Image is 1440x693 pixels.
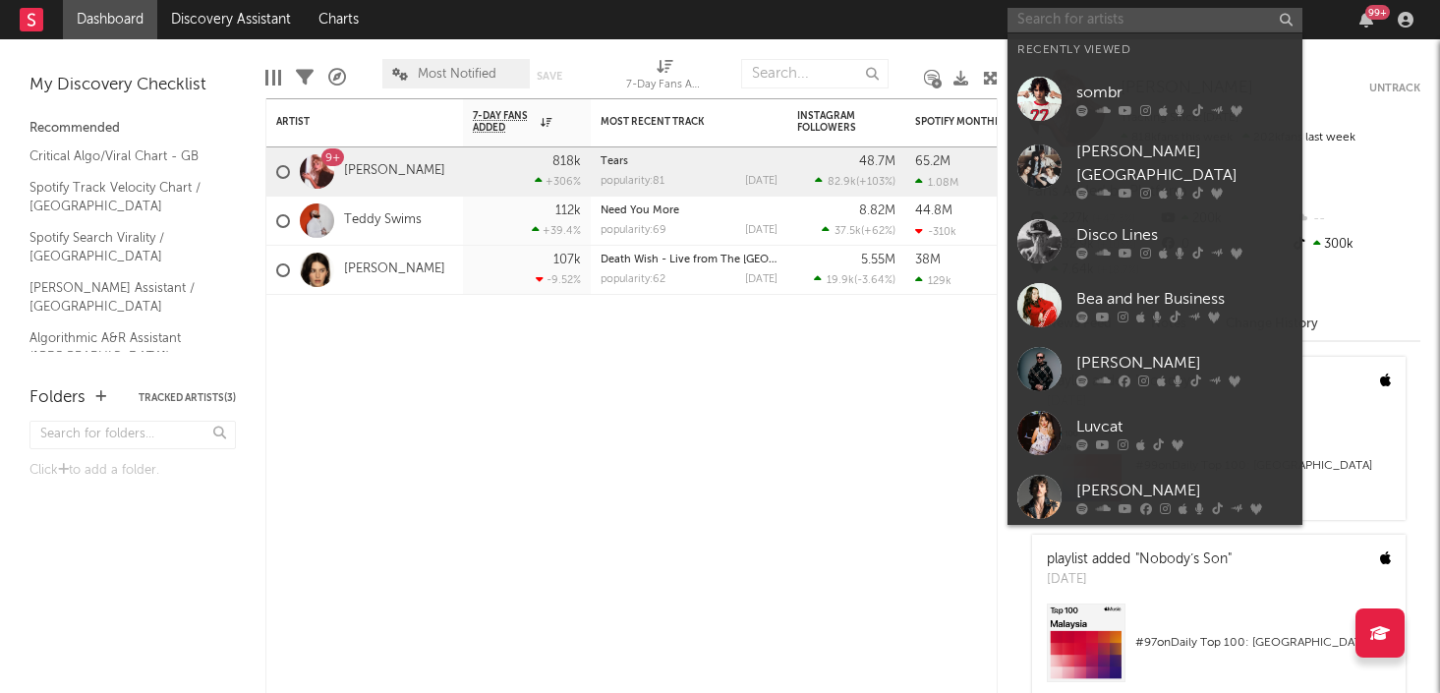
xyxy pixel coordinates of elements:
div: ( ) [822,224,895,237]
div: Recommended [29,117,236,141]
a: Need You More [601,205,679,216]
div: 8.82M [859,204,895,217]
div: Folders [29,386,86,410]
span: 19.9k [827,275,854,286]
div: Instagram Followers [797,110,866,134]
a: Spotify Search Virality / [GEOGRAPHIC_DATA] [29,227,216,267]
input: Search for folders... [29,421,236,449]
a: Critical Algo/Viral Chart - GB [29,145,216,167]
span: Most Notified [418,68,496,81]
span: 37.5k [835,226,861,237]
div: Spotify Monthly Listeners [915,116,1063,128]
span: 7-Day Fans Added [473,110,536,134]
div: Recently Viewed [1017,38,1293,62]
a: Disco Lines [1008,209,1302,273]
div: [DATE] [1047,570,1232,590]
a: [PERSON_NAME] Assistant / [GEOGRAPHIC_DATA] [29,277,216,318]
div: 65.2M [915,155,950,168]
div: 7-Day Fans Added (7-Day Fans Added) [626,74,705,97]
button: Tracked Artists(3) [139,393,236,403]
div: popularity: 69 [601,225,666,236]
div: Bea and her Business [1076,287,1293,311]
div: [DATE] [745,176,778,187]
div: Luvcat [1076,415,1293,438]
div: Filters [296,49,314,106]
div: 48.7M [859,155,895,168]
div: 99 + [1365,5,1390,20]
a: Death Wish - Live from The [GEOGRAPHIC_DATA] [601,255,854,265]
div: -9.52 % [536,273,581,286]
div: playlist added [1047,549,1232,570]
button: Save [537,71,562,82]
div: Need You More [601,205,778,216]
div: [PERSON_NAME][GEOGRAPHIC_DATA] [1076,141,1293,188]
a: sombr [1008,67,1302,131]
a: Teddy Swims [344,212,422,229]
div: 1.08M [915,176,958,189]
a: [PERSON_NAME] [344,261,445,278]
input: Search for artists [1008,8,1302,32]
div: [DATE] [745,274,778,285]
div: 44.8M [915,204,952,217]
div: # 97 on Daily Top 100: [GEOGRAPHIC_DATA] [1135,631,1391,655]
a: [PERSON_NAME] [1008,465,1302,529]
input: Search... [741,59,889,88]
div: Tears [601,156,778,167]
span: 82.9k [828,177,856,188]
div: My Discovery Checklist [29,74,236,97]
div: Edit Columns [265,49,281,106]
div: popularity: 62 [601,274,665,285]
div: 300k [1290,232,1420,258]
div: [DATE] [745,225,778,236]
a: Bea and her Business [1008,273,1302,337]
a: Algorithmic A&R Assistant ([GEOGRAPHIC_DATA]) [29,327,216,368]
div: -310k [915,225,956,238]
a: [PERSON_NAME][GEOGRAPHIC_DATA] [1008,131,1302,209]
span: +103 % [859,177,893,188]
a: Tears [601,156,628,167]
div: sombr [1076,81,1293,104]
a: [PERSON_NAME] [1008,337,1302,401]
button: 99+ [1359,12,1373,28]
div: [PERSON_NAME] [1076,351,1293,375]
div: Most Recent Track [601,116,748,128]
a: "Nobody’s Son" [1135,552,1232,566]
div: 107k [553,254,581,266]
div: 818k [552,155,581,168]
div: popularity: 81 [601,176,664,187]
div: Artist [276,116,424,128]
div: ( ) [814,273,895,286]
span: +62 % [864,226,893,237]
span: -3.64 % [857,275,893,286]
div: 129k [915,274,951,287]
div: +39.4 % [532,224,581,237]
a: [PERSON_NAME] [344,163,445,180]
div: Disco Lines [1076,223,1293,247]
a: Spotify Track Velocity Chart / [GEOGRAPHIC_DATA] [29,177,216,217]
div: 7-Day Fans Added (7-Day Fans Added) [626,49,705,106]
button: Untrack [1369,79,1420,98]
div: 38M [915,254,941,266]
div: Death Wish - Live from The O2 Arena [601,255,778,265]
div: +306 % [535,175,581,188]
div: ( ) [815,175,895,188]
div: Click to add a folder. [29,459,236,483]
div: 112k [555,204,581,217]
div: -- [1290,206,1420,232]
div: [PERSON_NAME] [1076,479,1293,502]
a: Luvcat [1008,401,1302,465]
div: 5.55M [861,254,895,266]
div: A&R Pipeline [328,49,346,106]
